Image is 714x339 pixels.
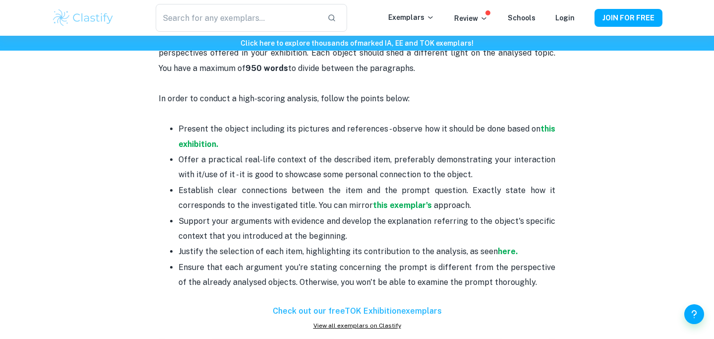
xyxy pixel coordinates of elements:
input: Search for any exemplars... [156,4,319,32]
h6: Check out our free TOK Exhibition exemplars [159,305,555,317]
strong: this exemplar's [373,201,432,210]
p: In order to conduct a high-scoring analysis, follow the points below: [159,91,555,122]
a: here. [498,247,518,256]
strong: 950 words [245,64,288,73]
p: Offer a practical real-life context of the described item, preferably demonstrating your interact... [178,152,555,183]
p: Establish clear connections between the item and the prompt question. Exactly state how it corres... [178,183,555,213]
p: You should prepare Ensure the diversity of perspectives offered in your exhibition. Each object s... [159,31,555,76]
button: JOIN FOR FREE [595,9,662,27]
a: View all exemplars on Clastify [159,321,555,330]
img: Clastify logo [52,8,115,28]
p: Support your arguments with evidence and develop the explanation referring to the object's specif... [178,214,555,244]
p: Exemplars [388,12,434,23]
a: this exemplar's [373,201,434,210]
a: Schools [508,14,535,22]
p: Ensure that each argument you're stating concerning the prompt is different from the perspective ... [178,260,555,290]
p: Justify the selection of each item, highlighting its contribution to the analysis, as seen [178,244,555,259]
button: Help and Feedback [684,304,704,324]
p: Review [454,13,488,24]
h6: Click here to explore thousands of marked IA, EE and TOK exemplars ! [2,38,712,49]
p: Present the object including its pictures and references - observe how it should be done based on [178,122,555,152]
a: Login [555,14,575,22]
a: this exhibition. [178,124,555,148]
